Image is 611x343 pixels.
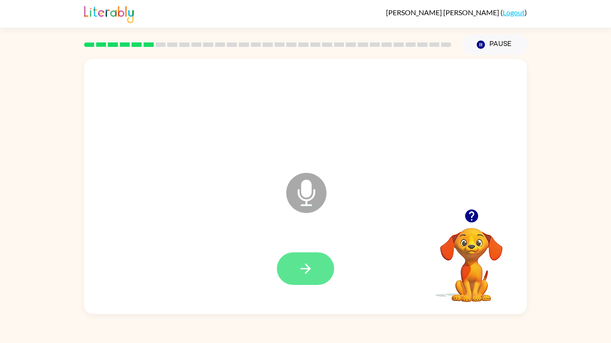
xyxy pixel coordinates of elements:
span: [PERSON_NAME] [PERSON_NAME] [386,8,501,17]
img: Literably [84,4,134,23]
div: ( ) [386,8,527,17]
a: Logout [503,8,525,17]
button: Pause [462,34,527,55]
video: Your browser must support playing .mp4 files to use Literably. Please try using another browser. [427,214,516,303]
